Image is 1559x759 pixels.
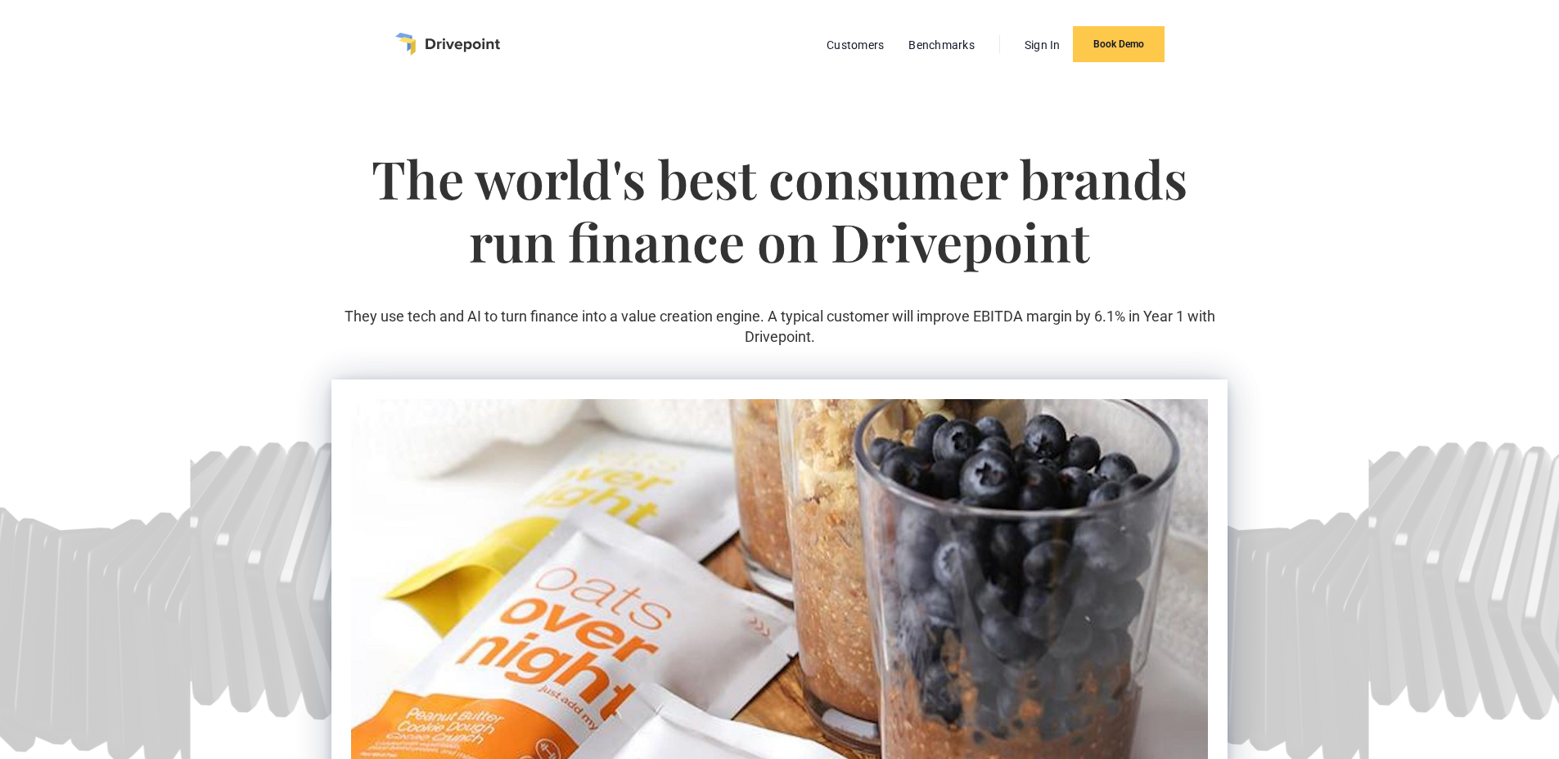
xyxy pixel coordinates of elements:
h1: The world's best consumer brands run finance on Drivepoint [331,147,1228,306]
a: Customers [818,34,892,56]
a: Benchmarks [900,34,983,56]
a: home [395,33,500,56]
p: They use tech and AI to turn finance into a value creation engine. A typical customer will improv... [331,306,1228,347]
a: Book Demo [1073,26,1165,62]
a: Sign In [1016,34,1069,56]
